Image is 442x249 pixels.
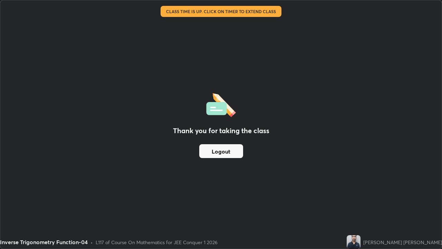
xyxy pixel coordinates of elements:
[363,239,442,246] div: [PERSON_NAME] [PERSON_NAME]
[90,239,93,246] div: •
[206,91,236,117] img: offlineFeedback.1438e8b3.svg
[199,144,243,158] button: Logout
[173,126,269,136] h2: Thank you for taking the class
[347,235,361,249] img: 728851b231a346828a067bae34aac203.jpg
[96,239,218,246] div: L117 of Course On Mathematics for JEE Conquer 1 2026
